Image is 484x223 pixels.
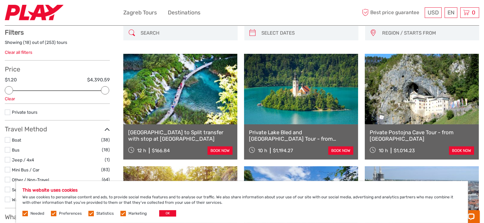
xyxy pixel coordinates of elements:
[273,148,293,153] div: $1,194.27
[9,11,72,16] p: Chat now
[12,110,37,115] a: Private tours
[96,211,114,216] label: Statistics
[101,136,110,144] span: (38)
[101,166,110,173] span: (83)
[102,176,110,183] span: (64)
[249,129,353,142] a: Private Lake Bled and [GEOGRAPHIC_DATA] Tour - from [GEOGRAPHIC_DATA]
[128,211,147,216] label: Marketing
[12,177,49,182] a: Other / Non-Travel
[168,8,201,17] a: Destinations
[5,125,110,133] h3: Travel Method
[74,10,81,18] button: Open LiveChat chat widget
[12,187,32,192] a: Self-Drive
[128,129,233,142] a: [GEOGRAPHIC_DATA] to Split transfer with stop at [GEOGRAPHIC_DATA]
[328,146,353,155] a: book now
[5,65,110,73] h3: Price
[361,7,423,18] span: Best price guarantee
[59,211,82,216] label: Preferences
[379,28,476,38] button: REGION / STARTS FROM
[87,77,110,83] label: $4,390.59
[25,39,29,45] label: 18
[379,148,388,153] span: 10 h
[138,28,234,39] input: SEARCH
[159,210,176,217] button: OK
[12,197,27,202] a: Walking
[12,137,21,143] a: Boat
[12,157,34,162] a: Jeep / 4x4
[12,167,39,172] a: Mini Bus / Car
[105,156,110,163] span: (1)
[5,213,110,221] h3: What do you want to see?
[394,148,415,153] div: $1,014.23
[208,146,233,155] a: book now
[428,9,439,16] span: USD
[259,28,355,39] input: SELECT DATES
[30,211,44,216] label: Needed
[46,39,54,45] label: 253
[16,181,468,223] div: We use cookies to personalise content and ads, to provide social media features and to analyse ou...
[471,9,476,16] span: 0
[22,187,462,193] h5: This website uses cookies
[12,147,20,153] a: Bus
[5,29,24,36] strong: Filters
[137,148,146,153] span: 12 h
[123,8,157,17] a: Zagreb Tours
[5,96,110,102] div: Clear
[5,50,32,55] a: Clear all filters
[370,129,474,142] a: Private Postojna Cave Tour - from [GEOGRAPHIC_DATA]
[102,146,110,153] span: (18)
[5,77,17,83] label: $1.20
[5,5,63,21] img: 2467-7e1744d7-2434-4362-8842-68c566c31c52_logo_small.jpg
[445,7,457,18] div: EN
[449,146,474,155] a: book now
[258,148,267,153] span: 10 h
[152,148,170,153] div: $166.84
[5,39,110,49] div: Showing ( ) out of ( ) tours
